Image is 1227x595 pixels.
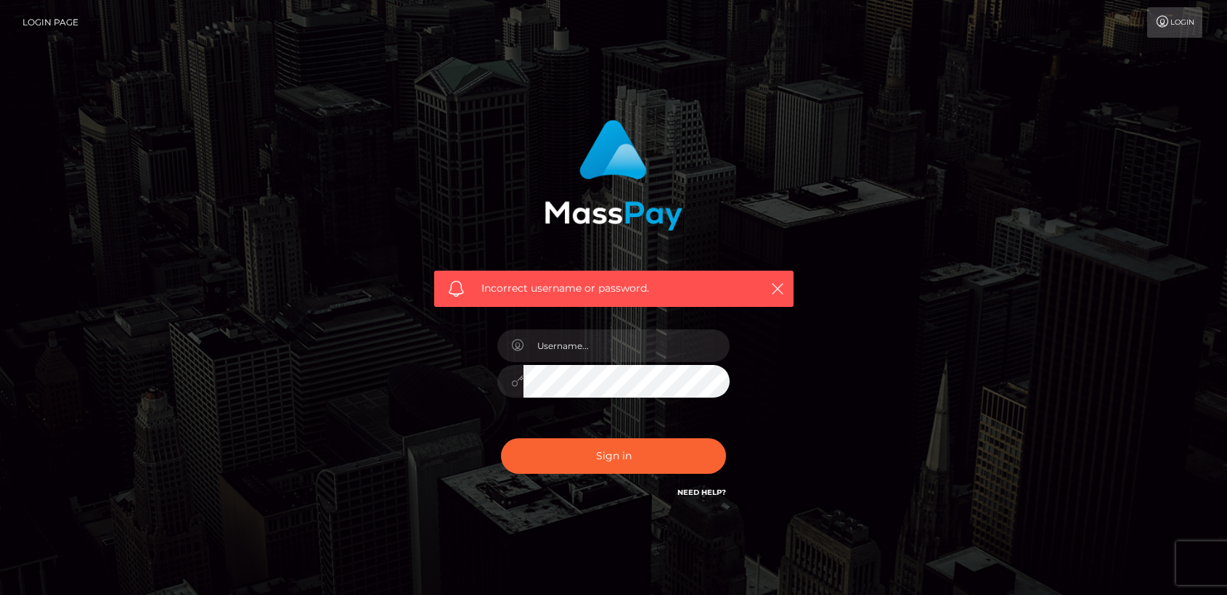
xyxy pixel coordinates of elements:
input: Username... [523,329,730,362]
img: MassPay Login [545,120,682,231]
button: Sign in [501,438,726,474]
a: Login Page [23,7,78,38]
span: Incorrect username or password. [481,281,746,296]
a: Need Help? [677,488,726,497]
